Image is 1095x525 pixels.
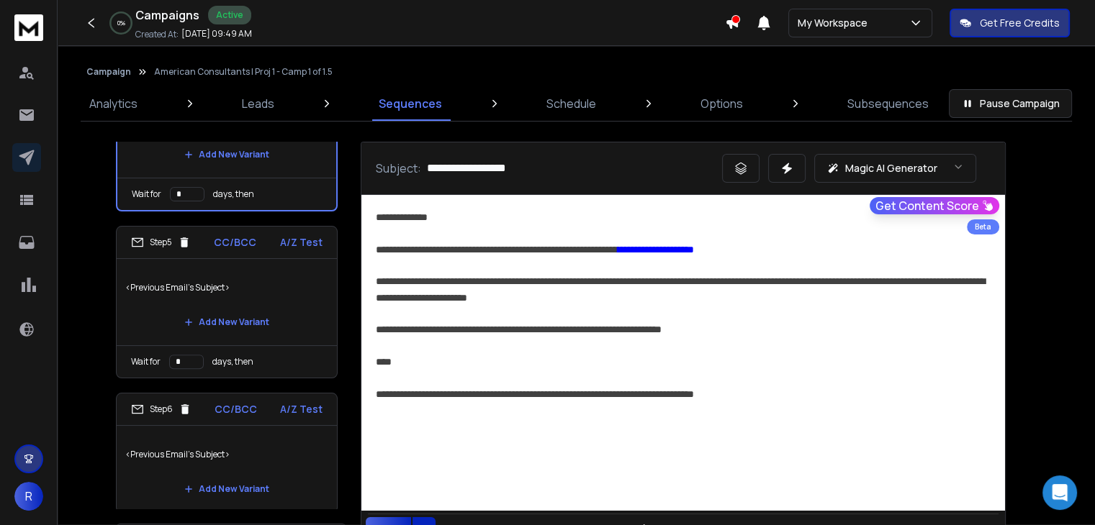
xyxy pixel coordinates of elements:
p: Subject: [376,160,421,177]
li: Step5CC/BCCA/Z Test<Previous Email's Subject>Add New VariantWait fordays, then [116,226,338,378]
button: R [14,482,43,511]
p: CC/BCC [215,402,257,416]
a: Leads [233,86,283,121]
a: Subsequences [839,86,937,121]
h1: Campaigns [135,6,199,24]
p: Schedule [546,95,596,112]
p: Wait for [132,188,161,200]
p: Get Free Credits [980,16,1060,30]
p: Sequences [379,95,442,112]
p: days, then [213,188,254,200]
p: Wait for [131,356,161,367]
p: <Previous Email's Subject> [125,268,328,308]
p: CC/BCC [214,235,256,250]
p: A/Z Test [280,402,323,416]
button: Pause Campaign [949,89,1072,118]
button: Add New Variant [173,475,281,503]
p: days, then [212,356,253,367]
button: Get Content Score [870,197,999,214]
div: Open Intercom Messenger [1042,475,1077,510]
div: Active [208,6,251,24]
a: Sequences [370,86,451,121]
button: Add New Variant [173,140,281,169]
button: Add New Variant [173,308,281,337]
a: Analytics [81,86,146,121]
p: Subsequences [847,95,929,112]
img: logo [14,14,43,41]
div: Step 5 [131,236,191,249]
p: Options [700,95,743,112]
p: Leads [242,95,274,112]
p: 0 % [117,19,125,27]
button: Campaign [86,66,131,78]
p: Created At: [135,29,179,40]
p: <Previous Email's Subject> [125,434,328,475]
p: Magic AI Generator [845,161,937,175]
p: A/Z Test [280,235,323,250]
a: Schedule [538,86,605,121]
a: Options [692,86,752,121]
button: Get Free Credits [950,9,1070,37]
div: Beta [967,219,999,234]
p: American Consultants | Proj 1 - Camp 1 of 1.5 [154,66,333,78]
button: Magic AI Generator [814,154,976,183]
div: Step 6 [131,403,191,416]
p: [DATE] 09:49 AM [181,28,252,40]
p: Analytics [89,95,138,112]
p: My Workspace [798,16,873,30]
li: Step6CC/BCCA/Z Test<Previous Email's Subject>Add New Variant [116,393,338,513]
